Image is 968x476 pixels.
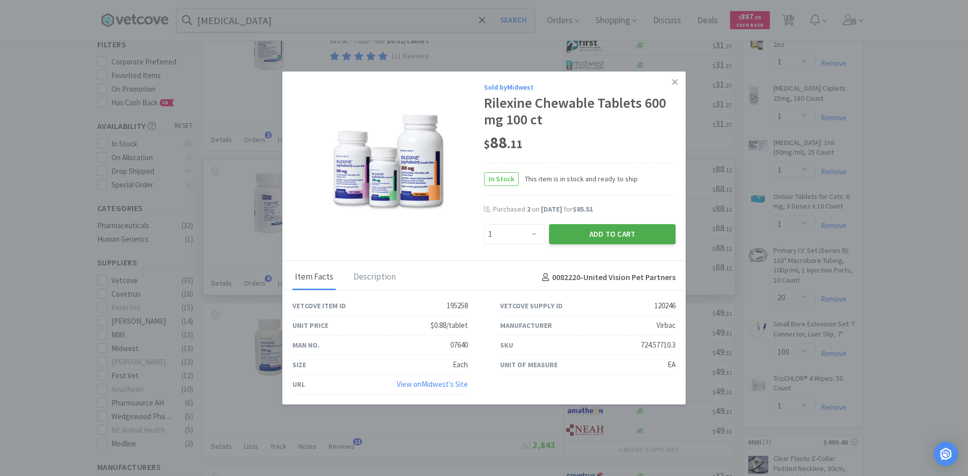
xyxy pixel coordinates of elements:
[934,442,958,466] div: Open Intercom Messenger
[538,271,676,284] h4: 0082220 - United Vision Pet Partners
[292,300,346,311] div: Vetcove Item ID
[519,173,638,184] span: This item is in stock and ready to ship
[500,300,563,311] div: Vetcove Supply ID
[549,224,676,244] button: Add to Cart
[292,379,305,390] div: URL
[447,300,468,312] div: 195258
[668,359,676,371] div: EA
[484,82,676,93] div: Sold by Midwest
[292,265,336,290] div: Item Facts
[493,205,676,215] div: Purchased on for
[484,137,490,151] span: $
[500,359,558,370] div: Unit of Measure
[450,339,468,351] div: 07640
[292,320,328,331] div: Unit Price
[500,339,513,351] div: SKU
[656,319,676,331] div: Virbac
[500,320,552,331] div: Manufacturer
[431,319,468,331] div: $0.88/tablet
[292,359,306,370] div: Size
[527,205,530,214] span: 2
[323,97,454,228] img: 87866af148ba4fa983d95cb7784aa09e_120246.jpeg
[573,205,593,214] span: $85.51
[351,265,398,290] div: Description
[654,300,676,312] div: 120246
[641,339,676,351] div: 724.57710.3
[484,132,522,153] span: 88
[453,359,468,371] div: Each
[292,339,320,351] div: Man No.
[541,205,562,214] span: [DATE]
[485,173,518,185] span: In Stock
[484,95,676,128] div: Rilexine Chewable Tablets 600 mg 100 ct
[507,137,522,151] span: . 11
[397,379,468,389] a: View onMidwest's Site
